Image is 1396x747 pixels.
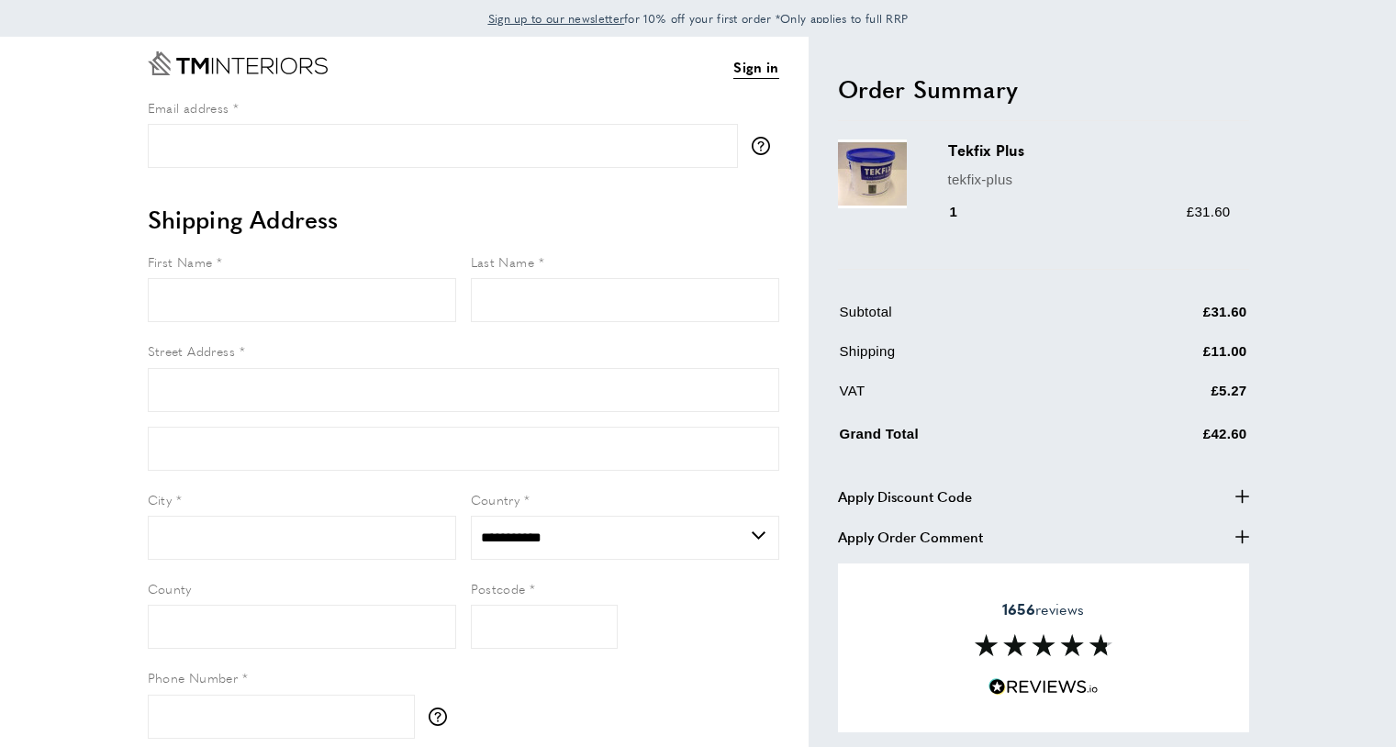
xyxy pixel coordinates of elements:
td: £5.27 [1102,380,1246,416]
td: £42.60 [1102,419,1246,459]
a: Go to Home page [148,51,328,75]
a: Sign in [733,56,778,79]
td: VAT [840,380,1101,416]
img: Reviews section [975,634,1112,656]
button: More information [752,137,779,155]
span: City [148,490,173,508]
h2: Shipping Address [148,203,779,236]
td: Shipping [840,340,1101,376]
span: Postcode [471,579,526,597]
a: Sign up to our newsletter [488,9,625,28]
span: Street Address [148,341,236,360]
img: Reviews.io 5 stars [988,678,1099,696]
td: £11.00 [1102,340,1246,376]
span: reviews [1002,600,1084,619]
img: Tekfix Plus [838,139,907,208]
span: £31.60 [1187,204,1231,219]
h2: Order Summary [838,72,1249,106]
span: Apply Order Comment [838,526,983,548]
td: Grand Total [840,419,1101,459]
td: Subtotal [840,301,1101,337]
span: Email address [148,98,229,117]
span: for 10% off your first order *Only applies to full RRP [488,10,909,27]
strong: 1656 [1002,598,1035,619]
span: Apply Discount Code [838,485,972,507]
h3: Tekfix Plus [948,139,1231,161]
button: More information [429,708,456,726]
span: Country [471,490,520,508]
td: £31.60 [1102,301,1246,337]
p: tekfix-plus [948,169,1231,191]
span: Phone Number [148,668,239,686]
span: First Name [148,252,213,271]
span: Sign up to our newsletter [488,10,625,27]
span: Last Name [471,252,535,271]
div: 1 [948,201,984,223]
span: County [148,579,192,597]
